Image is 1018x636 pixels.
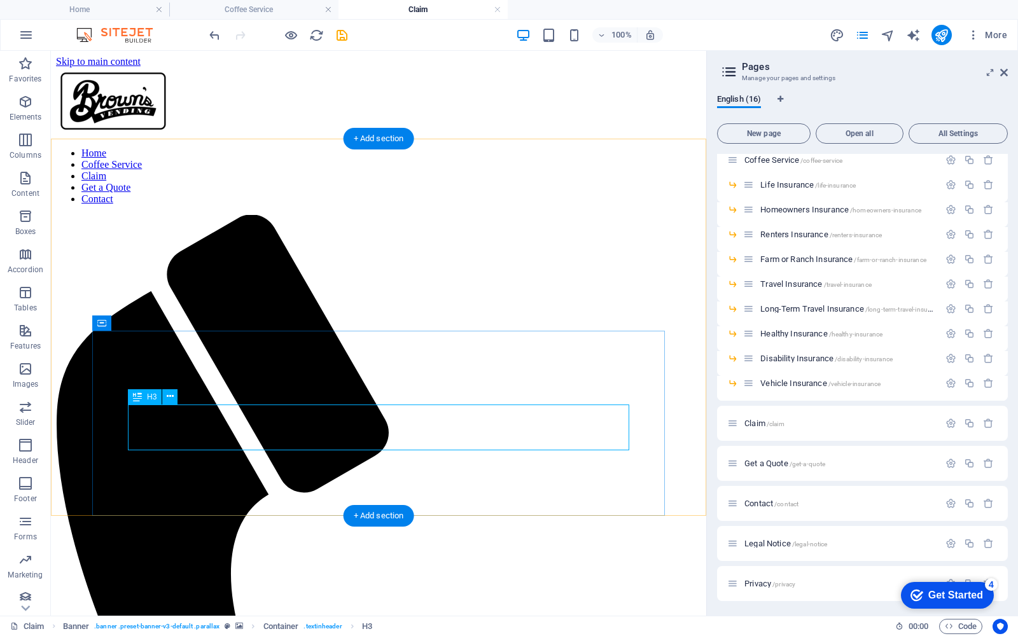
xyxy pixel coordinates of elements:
i: Pages (Ctrl+Alt+S) [855,28,870,43]
i: Navigator [881,28,895,43]
span: Claim [744,418,784,428]
div: + Add section [344,128,414,149]
div: Life Insurance/life-insurance [757,181,939,189]
div: Language Tabs [717,94,1008,118]
span: Open all [821,130,898,137]
span: Code [945,619,977,634]
div: Homeowners Insurance/homeowners-insurance [757,205,939,214]
div: Remove [983,418,994,429]
button: 100% [592,27,638,43]
i: This element is a customizable preset [225,623,230,630]
h4: Coffee Service [169,3,338,17]
div: Privacy/privacy [741,579,939,588]
i: Undo: Edit headline (Ctrl+Z) [207,28,222,43]
span: Click to open page [760,230,882,239]
span: English (16) [717,92,761,109]
div: Settings [945,328,956,339]
p: Footer [14,494,37,504]
span: /homeowners-insurance [850,207,921,214]
div: Get Started [38,14,92,25]
button: New page [717,123,811,144]
div: Duplicate [964,458,975,469]
span: Click to open page [760,254,926,264]
span: H3 [147,393,157,401]
h6: Session time [895,619,929,634]
div: Settings [945,378,956,389]
p: Header [13,455,38,466]
p: Columns [10,150,41,160]
span: Click to open page [744,459,825,468]
i: Reload page [309,28,324,43]
h2: Pages [742,61,1008,73]
div: Duplicate [964,179,975,190]
p: Slider [16,417,36,427]
div: Duplicate [964,254,975,265]
div: Remove [983,204,994,215]
span: All Settings [914,130,1002,137]
div: Remove [983,179,994,190]
button: reload [309,27,324,43]
div: Settings [945,498,956,509]
a: Click to cancel selection. Double-click to open Pages [10,619,45,634]
span: More [967,29,1007,41]
span: Click to select. Double-click to edit [63,619,90,634]
span: /long-term-travel-insurance [865,306,944,313]
span: /coffee-service [800,157,842,164]
button: publish [931,25,952,45]
div: Remove [983,538,994,549]
div: Duplicate [964,229,975,240]
span: Click to open page [760,180,856,190]
div: Remove [983,328,994,339]
span: /life-insurance [815,182,856,189]
span: Click to open page [744,155,842,165]
div: Duplicate [964,378,975,389]
div: Settings [945,303,956,314]
span: /contact [774,501,798,508]
p: Marketing [8,570,43,580]
div: Get a Quote/get-a-quote [741,459,939,467]
span: 00 00 [909,619,928,634]
button: pages [855,27,870,43]
nav: breadcrumb [63,619,372,634]
span: /claim [767,420,784,427]
h4: Claim [338,3,508,17]
div: Contact/contact [741,499,939,508]
span: Click to open page [744,579,795,588]
p: Accordion [8,265,43,275]
i: Publish [934,28,949,43]
div: Duplicate [964,538,975,549]
div: Settings [945,204,956,215]
div: 4 [94,3,107,15]
span: Healthy Insurance [760,329,882,338]
span: Disability Insurance [760,354,893,363]
div: Disability Insurance/disability-insurance [757,354,939,363]
button: undo [207,27,222,43]
div: Settings [945,458,956,469]
p: Images [13,379,39,389]
p: Features [10,341,41,351]
button: design [830,27,845,43]
span: : [917,621,919,631]
p: Boxes [15,226,36,237]
p: Elements [10,112,42,122]
i: This element contains a background [235,623,243,630]
div: Duplicate [964,328,975,339]
span: Click to open page [744,499,798,508]
span: . textinheader [303,619,342,634]
div: Remove [983,155,994,165]
div: Duplicate [964,418,975,429]
span: Vehicle Insurance [760,378,881,388]
span: /get-a-quote [790,460,826,467]
div: Travel Insurance/travel-insurance [757,280,939,288]
div: Long-Term Travel Insurance/long-term-travel-insurance [757,305,939,313]
div: Renters Insurance/renters-insurance [757,230,939,238]
span: Click to open page [760,205,921,214]
i: Save (Ctrl+S) [335,28,349,43]
div: Remove [983,254,994,265]
div: Remove [983,378,994,389]
div: Vehicle Insurance/vehicle-insurance [757,379,939,387]
span: /renters-insurance [830,232,882,238]
h6: 100% [611,27,632,43]
div: + Add section [344,505,414,527]
div: Settings [945,155,956,165]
